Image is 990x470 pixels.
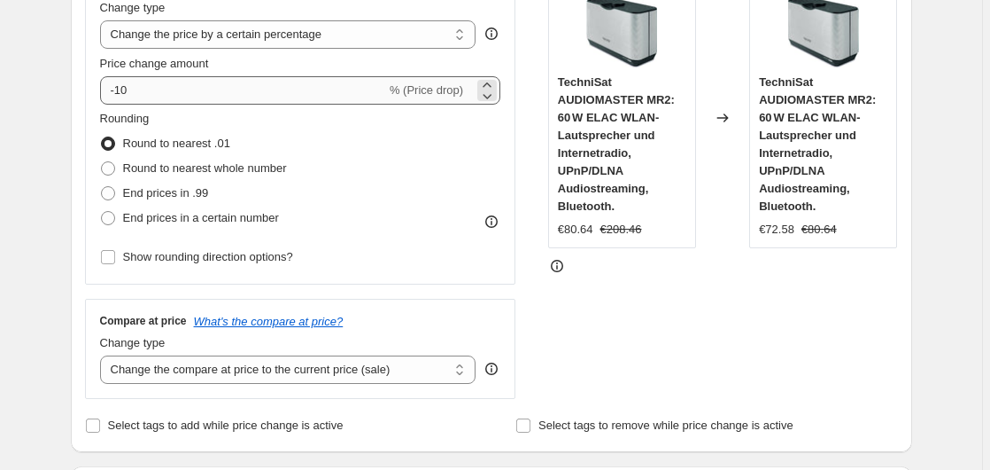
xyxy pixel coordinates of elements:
div: help [483,360,500,378]
strike: €80.64 [801,221,837,239]
span: Price change amount [100,57,209,70]
span: Round to nearest whole number [123,161,287,175]
span: Select tags to add while price change is active [108,419,344,432]
input: -15 [100,76,386,105]
h3: Compare at price [100,314,187,328]
span: TechniSat AUDIOMASTER MR2: 60 W ELAC WLAN-Lautsprecher und Internetradio, UPnP/DLNA Audiostreamin... [759,75,876,213]
span: Change type [100,1,166,14]
div: help [483,25,500,43]
span: Select tags to remove while price change is active [538,419,793,432]
span: % (Price drop) [390,83,463,97]
span: TechniSat AUDIOMASTER MR2: 60 W ELAC WLAN-Lautsprecher und Internetradio, UPnP/DLNA Audiostreamin... [558,75,675,213]
span: Rounding [100,112,150,125]
span: End prices in .99 [123,186,209,200]
button: What's the compare at price? [194,315,344,328]
strike: €208.46 [600,221,642,239]
div: €80.64 [558,221,593,239]
span: Change type [100,336,166,349]
span: End prices in a certain number [123,211,279,224]
span: Show rounding direction options? [123,250,293,263]
div: €72.58 [759,221,794,239]
span: Round to nearest .01 [123,137,230,150]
